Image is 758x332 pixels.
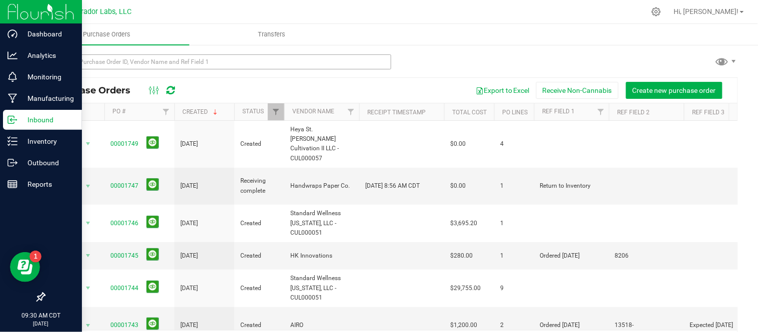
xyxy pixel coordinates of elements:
span: select [82,137,94,151]
a: Filter [158,103,174,120]
p: 09:30 AM CDT [4,311,77,320]
span: [DATE] [180,139,198,149]
span: Ordered [DATE] [540,321,603,330]
span: Purchase Orders [69,30,144,39]
span: 1 [500,219,528,228]
span: Created [240,284,278,293]
a: Transfers [189,24,355,45]
p: Reports [17,178,77,190]
a: PO # [112,108,125,115]
span: $1,200.00 [450,321,477,330]
span: 1 [500,251,528,261]
a: Ref Field 3 [692,109,725,116]
iframe: Resource center unread badge [29,251,41,263]
span: select [82,216,94,230]
p: [DATE] [4,320,77,328]
a: Purchase Orders [24,24,189,45]
span: Handwraps Paper Co. [290,181,353,191]
inline-svg: Analytics [7,50,17,60]
span: [DATE] [180,251,198,261]
a: Ref Field 2 [617,109,650,116]
span: Created [240,251,278,261]
inline-svg: Outbound [7,158,17,168]
span: Transfers [244,30,299,39]
span: Curador Labs, LLC [72,7,131,16]
span: [DATE] 8:56 AM CDT [365,181,420,191]
a: Total Cost [452,109,487,116]
p: Inbound [17,114,77,126]
p: Inventory [17,135,77,147]
a: 00001746 [110,220,138,227]
span: 4 [500,139,528,149]
inline-svg: Manufacturing [7,93,17,103]
a: 00001747 [110,182,138,189]
span: $0.00 [450,139,466,149]
p: Outbound [17,157,77,169]
iframe: Resource center [10,252,40,282]
span: Return to Inventory [540,181,603,191]
span: 1 [500,181,528,191]
a: Ref Field 1 [542,108,575,115]
inline-svg: Inbound [7,115,17,125]
input: Search Purchase Order ID, Vendor Name and Ref Field 1 [44,54,391,69]
span: 8206 [615,251,678,261]
span: 2 [500,321,528,330]
span: select [82,249,94,263]
a: Status [242,108,264,115]
span: Ordered [DATE] [540,251,603,261]
span: $29,755.00 [450,284,481,293]
span: $3,695.20 [450,219,477,228]
span: [DATE] [180,181,198,191]
p: Monitoring [17,71,77,83]
inline-svg: Dashboard [7,29,17,39]
span: 9 [500,284,528,293]
span: [DATE] [180,219,198,228]
span: Expected [DATE] [690,321,753,330]
span: $0.00 [450,181,466,191]
a: Filter [593,103,609,120]
a: PO Lines [502,109,528,116]
span: Created [240,139,278,149]
span: 13518- [615,321,678,330]
span: Create new purchase order [633,86,716,94]
span: [DATE] [180,284,198,293]
p: Manufacturing [17,92,77,104]
span: [DATE] [180,321,198,330]
span: Standard Wellness [US_STATE], LLC - CUL000051 [290,274,353,303]
span: Created [240,219,278,228]
a: Created [182,108,219,115]
a: 00001744 [110,285,138,292]
button: Export to Excel [469,82,536,99]
p: Dashboard [17,28,77,40]
span: HK Innovations [290,251,353,261]
span: Created [240,321,278,330]
a: Receipt Timestamp [367,109,426,116]
a: 00001749 [110,140,138,147]
button: Receive Non-Cannabis [536,82,619,99]
span: $280.00 [450,251,473,261]
a: Vendor Name [292,108,334,115]
span: Receiving complete [240,176,278,195]
inline-svg: Inventory [7,136,17,146]
a: Filter [343,103,359,120]
div: Manage settings [650,7,663,16]
span: Purchase Orders [52,85,140,96]
span: select [82,179,94,193]
p: Analytics [17,49,77,61]
inline-svg: Monitoring [7,72,17,82]
a: Filter [268,103,284,120]
span: AIRO [290,321,353,330]
span: Standard Wellness [US_STATE], LLC - CUL000051 [290,209,353,238]
button: Create new purchase order [626,82,723,99]
span: select [82,281,94,295]
span: Hi, [PERSON_NAME]! [674,7,739,15]
inline-svg: Reports [7,179,17,189]
a: 00001743 [110,322,138,329]
a: 00001745 [110,252,138,259]
span: Heya St. [PERSON_NAME] Cultivation II LLC - CUL000057 [290,125,353,163]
